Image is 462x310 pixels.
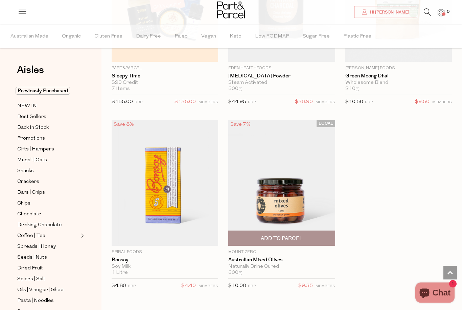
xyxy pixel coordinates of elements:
[181,282,196,291] span: $4.40
[17,156,79,164] a: Muesli | Oats
[17,221,79,229] a: Drinking Chocolate
[17,221,62,229] span: Drinking Chocolate
[365,101,373,104] small: RRP
[112,100,133,105] span: $155.00
[17,232,45,240] span: Coffee | Tea
[112,66,218,72] p: Part&Parcel
[17,189,45,197] span: Bars | Chips
[255,25,289,48] span: Low FODMAP
[445,9,451,15] span: 0
[345,66,452,72] p: [PERSON_NAME] Foods
[317,120,335,127] span: LOCAL
[228,73,335,79] a: [MEDICAL_DATA] Powder
[112,80,218,86] div: $20 Credit
[79,232,84,240] button: Expand/Collapse Coffee | Tea
[17,113,79,121] a: Best Sellers
[228,264,335,270] div: Naturally Brine Cured
[17,156,47,164] span: Muesli | Oats
[298,282,313,291] span: $9.35
[16,87,70,95] span: Previously Purchased
[17,254,47,262] span: Seeds | Nuts
[17,167,79,175] a: Snacks
[112,120,218,246] img: Bonsoy
[415,98,430,107] span: $9.50
[17,87,79,95] a: Previously Purchased
[175,25,188,48] span: Paleo
[17,264,43,272] span: Dried Fruit
[17,210,79,218] a: Chocolate
[17,264,79,272] a: Dried Fruit
[228,257,335,263] a: Australian Mixed Olives
[438,9,444,16] a: 0
[94,25,122,48] span: Gluten Free
[112,120,136,129] div: Save 8%
[128,285,136,288] small: RRP
[228,66,335,72] p: Eden Healthfoods
[230,25,241,48] span: Keto
[17,145,54,153] span: Gifts | Hampers
[303,25,330,48] span: Sugar Free
[228,80,335,86] div: Steam Activated
[112,270,128,276] span: 1 Litre
[17,286,64,294] span: Oils | Vinegar | Ghee
[345,73,452,79] a: Green Moong Dhal
[17,178,39,186] span: Crackers
[136,25,161,48] span: Dairy Free
[228,231,335,246] button: Add To Parcel
[17,199,30,208] span: Chips
[17,297,54,305] span: Pasta | Noodles
[112,257,218,263] a: Bonsoy
[316,285,335,288] small: MEMBERS
[368,9,409,15] span: Hi [PERSON_NAME]
[17,102,79,110] a: NEW IN
[345,86,359,92] span: 210g
[228,249,335,256] p: Mount Zero
[228,120,253,129] div: Save 7%
[228,284,246,289] span: $10.00
[17,296,79,305] a: Pasta | Noodles
[112,249,218,256] p: Spiral Foods
[17,167,34,175] span: Snacks
[228,120,335,246] img: Australian Mixed Olives
[17,124,49,132] span: Back In Stock
[17,134,79,143] a: Promotions
[17,123,79,132] a: Back In Stock
[354,6,417,18] a: Hi [PERSON_NAME]
[112,284,126,289] span: $4.80
[343,25,371,48] span: Plastic Free
[248,101,256,104] small: RRP
[316,101,335,104] small: MEMBERS
[295,98,313,107] span: $36.90
[17,177,79,186] a: Crackers
[17,243,56,251] span: Spreads | Honey
[199,101,218,104] small: MEMBERS
[17,102,37,110] span: NEW IN
[432,101,452,104] small: MEMBERS
[261,235,303,242] span: Add To Parcel
[248,285,256,288] small: RRP
[17,275,79,283] a: Spices | Salt
[228,270,242,276] span: 300g
[345,80,452,86] div: Wholesome Blend
[17,145,79,153] a: Gifts | Hampers
[175,98,196,107] span: $135.00
[17,65,44,82] a: Aisles
[10,25,48,48] span: Australian Made
[17,275,45,283] span: Spices | Salt
[17,199,79,208] a: Chips
[17,242,79,251] a: Spreads | Honey
[17,135,45,143] span: Promotions
[345,100,363,105] span: $10.50
[217,2,245,19] img: Part&Parcel
[112,73,218,79] a: Sleepy Time
[228,86,242,92] span: 300g
[17,286,79,294] a: Oils | Vinegar | Ghee
[17,210,41,218] span: Chocolate
[62,25,81,48] span: Organic
[17,188,79,197] a: Bars | Chips
[199,285,218,288] small: MEMBERS
[17,232,79,240] a: Coffee | Tea
[17,253,79,262] a: Seeds | Nuts
[112,264,218,270] div: Soy Milk
[413,283,457,305] inbox-online-store-chat: Shopify online store chat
